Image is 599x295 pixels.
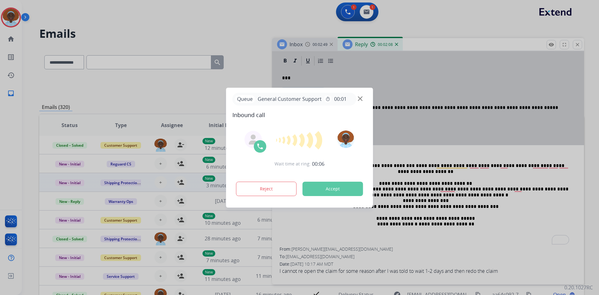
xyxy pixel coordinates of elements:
[334,95,347,103] span: 00:01
[303,182,363,196] button: Accept
[232,111,367,119] span: Inbound call
[337,130,354,148] img: avatar
[255,95,324,103] span: General Customer Support
[325,96,330,101] mat-icon: timer
[312,160,324,168] span: 00:06
[358,96,363,101] img: close-button
[256,143,264,150] img: call-icon
[248,135,258,145] img: agent-avatar
[275,161,311,167] span: Wait time at ring:
[564,284,593,291] p: 0.20.1027RC
[235,95,255,103] p: Queue
[236,182,297,196] button: Reject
